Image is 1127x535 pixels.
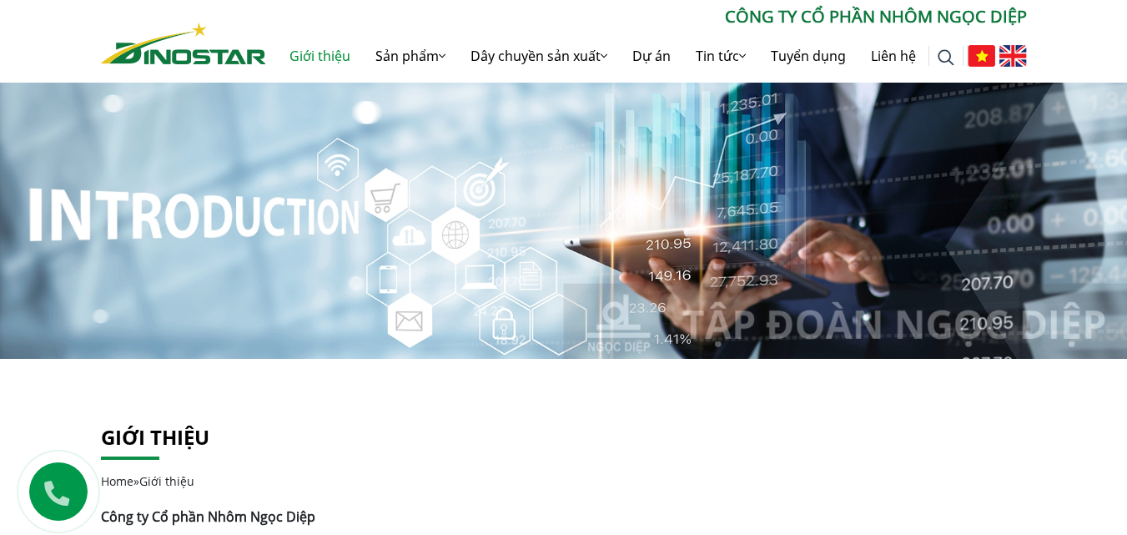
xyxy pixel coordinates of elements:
[999,45,1027,67] img: English
[938,49,954,66] img: search
[266,4,1027,29] p: CÔNG TY CỔ PHẦN NHÔM NGỌC DIỆP
[363,29,458,83] a: Sản phẩm
[101,23,266,64] img: Nhôm Dinostar
[101,423,209,451] a: Giới thiệu
[458,29,620,83] a: Dây chuyền sản xuất
[101,473,194,489] span: »
[139,473,194,489] span: Giới thiệu
[620,29,683,83] a: Dự án
[101,507,315,526] strong: Công ty Cổ phần Nhôm Ngọc Diệp
[101,473,133,489] a: Home
[683,29,758,83] a: Tin tức
[968,45,995,67] img: Tiếng Việt
[277,29,363,83] a: Giới thiệu
[858,29,928,83] a: Liên hệ
[758,29,858,83] a: Tuyển dụng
